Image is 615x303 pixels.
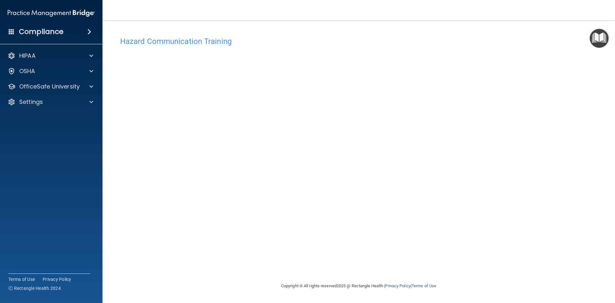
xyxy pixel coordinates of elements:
[8,67,93,75] a: OSHA
[8,7,95,20] img: PMB logo
[590,29,609,48] button: Open Resource Center
[8,83,93,90] a: OfficeSafe University
[43,276,71,282] a: Privacy Policy
[19,67,35,75] p: OSHA
[19,83,80,90] p: OfficeSafe University
[19,52,36,60] p: HIPAA
[19,98,43,106] p: Settings
[8,285,61,291] span: Ⓒ Rectangle Health 2024
[242,276,476,296] div: Copyright © All rights reserved 2025 @ Rectangle Health | |
[120,49,447,261] iframe: HCT
[385,283,410,288] a: Privacy Policy
[504,257,607,283] iframe: Drift Widget Chat Controller
[8,98,93,106] a: Settings
[19,27,63,36] h4: Compliance
[8,52,93,60] a: HIPAA
[8,276,35,282] a: Terms of Use
[120,37,597,46] h4: Hazard Communication Training
[412,283,436,288] a: Terms of Use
